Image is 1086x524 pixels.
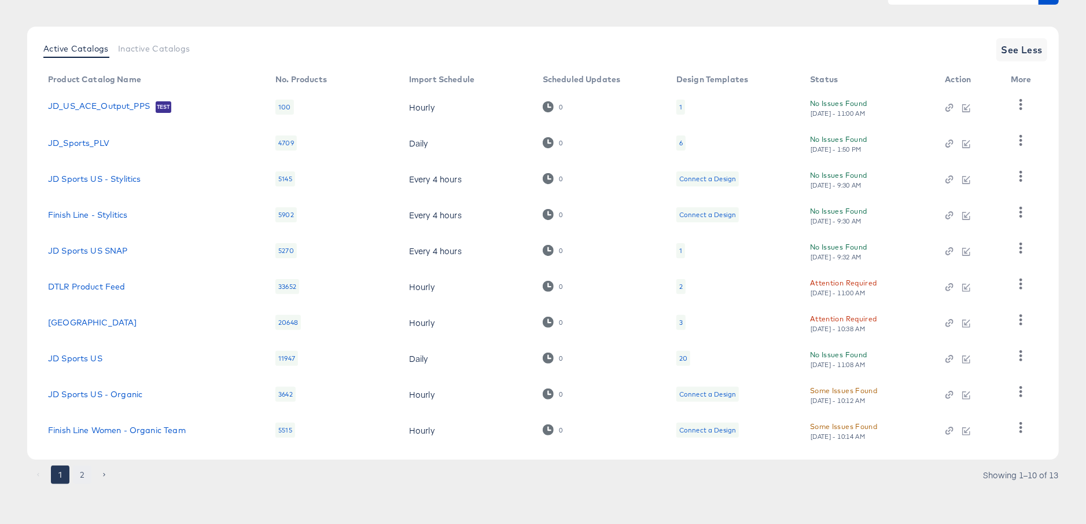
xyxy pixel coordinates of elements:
div: 0 [558,211,563,219]
div: Design Templates [676,75,748,84]
div: 0 [543,245,563,256]
div: 20648 [275,315,301,330]
div: Connect a Design [676,387,739,402]
button: See Less [996,38,1047,61]
div: 100 [275,100,293,115]
div: Connect a Design [679,174,736,184]
div: 4709 [275,135,297,151]
div: [DATE] - 10:38 AM [810,325,866,333]
div: 0 [543,101,563,112]
button: Some Issues Found[DATE] - 10:14 AM [810,420,877,441]
div: 1 [679,102,682,112]
nav: pagination navigation [27,466,115,484]
th: Status [801,71,936,89]
td: Hourly [400,376,533,412]
div: Connect a Design [676,207,739,222]
div: 0 [543,353,563,364]
div: Scheduled Updates [543,75,621,84]
div: 0 [558,354,563,362]
div: Attention Required [810,277,877,289]
div: 0 [558,283,563,291]
a: JD Sports US - Organic [48,390,142,399]
a: JD Sports US - Stylitics [48,174,141,184]
div: 1 [676,100,685,115]
div: 0 [558,426,563,434]
div: 5270 [275,243,297,258]
div: Connect a Design [676,423,739,438]
div: 0 [558,318,563,327]
td: Hourly [400,269,533,305]
button: page 1 [51,466,69,484]
div: Some Issues Found [810,384,877,397]
div: 0 [543,173,563,184]
div: Connect a Design [679,210,736,219]
a: JD_Sports_PLV [48,138,109,148]
td: Daily [400,125,533,161]
div: 3 [676,315,686,330]
div: 1 [676,243,685,258]
button: Some Issues Found[DATE] - 10:12 AM [810,384,877,405]
div: 5145 [275,171,295,186]
div: Attention Required [810,313,877,325]
th: Action [936,71,1002,89]
div: 3 [679,318,683,327]
div: 0 [543,137,563,148]
div: 11947 [275,351,298,366]
td: Hourly [400,412,533,448]
td: Hourly [400,89,533,125]
div: 0 [558,139,563,147]
div: 6 [676,135,686,151]
div: Import Schedule [409,75,474,84]
div: 0 [543,317,563,328]
a: [GEOGRAPHIC_DATA] [48,318,137,327]
div: Showing 1–10 of 13 [982,471,1059,479]
div: 20 [676,351,690,366]
div: 6 [679,138,683,148]
div: 0 [558,247,563,255]
div: 2 [679,282,683,291]
button: Go to page 2 [73,466,91,484]
div: 0 [543,389,563,400]
div: [DATE] - 10:14 AM [810,433,866,441]
td: Hourly [400,305,533,340]
td: Daily [400,340,533,376]
div: Connect a Design [679,426,736,435]
div: 0 [558,175,563,183]
span: Inactive Catalogs [118,44,190,53]
div: Connect a Design [676,171,739,186]
div: [DATE] - 10:12 AM [810,397,866,405]
a: JD_US_ACE_Output_PPS [48,101,150,113]
div: 3642 [275,387,296,402]
span: See Less [1001,42,1043,58]
div: Product Catalog Name [48,75,141,84]
span: Test [156,102,171,112]
th: More [1002,71,1045,89]
button: Attention Required[DATE] - 11:00 AM [810,277,877,297]
div: 0 [558,390,563,398]
span: Active Catalogs [43,44,109,53]
td: Every 4 hours [400,233,533,269]
td: Every 4 hours [400,161,533,197]
div: 5902 [275,207,297,222]
div: 0 [543,424,563,435]
td: Every 4 hours [400,197,533,233]
a: JD Sports US [48,354,102,363]
div: 0 [558,103,563,111]
button: Go to next page [95,466,113,484]
div: Some Issues Found [810,420,877,433]
div: No. Products [275,75,327,84]
div: 2 [676,279,686,294]
div: 33652 [275,279,299,294]
a: Finish Line Women - Organic Team [48,426,186,435]
div: 20 [679,354,687,363]
a: Finish Line - Stylitics [48,210,127,219]
a: JD Sports US SNAP [48,246,128,255]
div: 0 [543,281,563,292]
div: 1 [679,246,682,255]
div: 5515 [275,423,295,438]
div: Connect a Design [679,390,736,399]
div: [DATE] - 11:00 AM [810,289,866,297]
a: DTLR Product Feed [48,282,126,291]
div: 0 [543,209,563,220]
button: Attention Required[DATE] - 10:38 AM [810,313,877,333]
